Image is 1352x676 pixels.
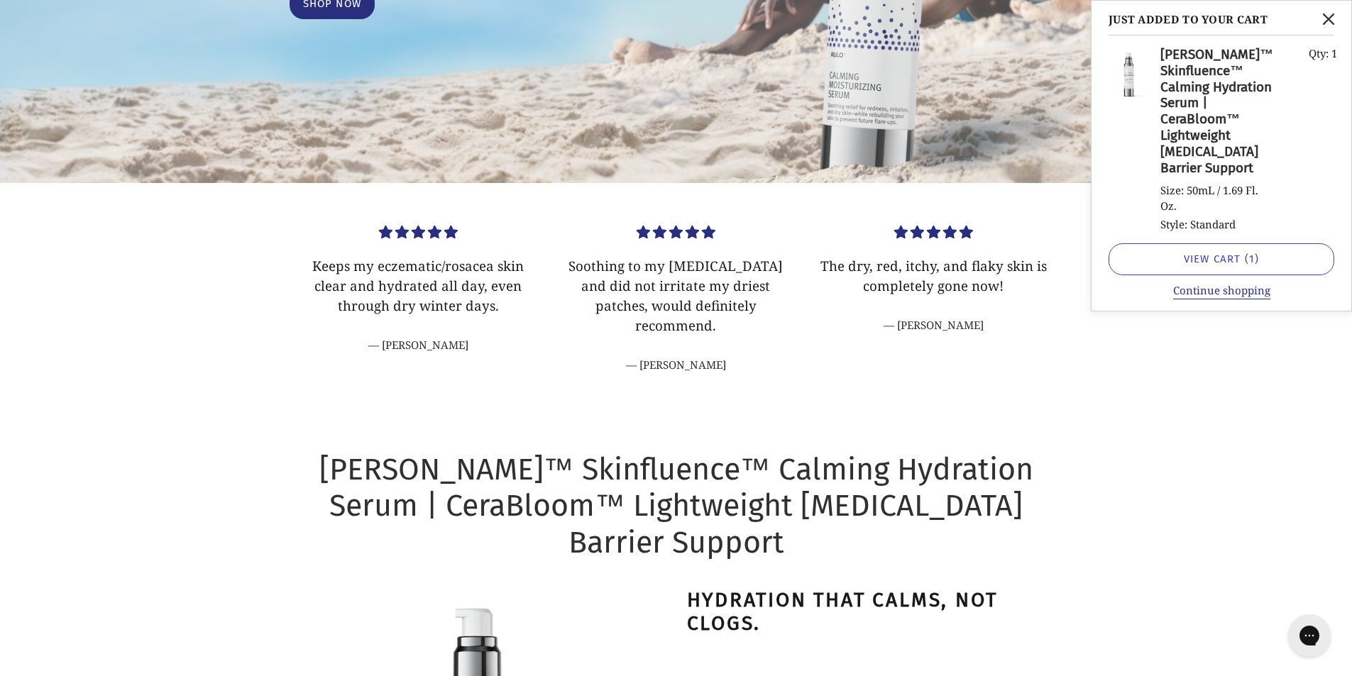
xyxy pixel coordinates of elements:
[290,451,1063,561] h1: [PERSON_NAME]™ Skinfluence™ Calming Hydration Serum | CeraBloom™ Lightweight [MEDICAL_DATA] Barri...
[189,220,269,247] span: Next
[687,588,998,636] strong: Hydration that calms, not clogs.
[19,152,270,179] div: Wrong product for me
[1109,243,1334,275] a: View cart (1 item)
[300,256,537,316] p: Keeps my eczematic/rosacea skin clear and hydrated all day, even through dry winter days.
[300,337,537,353] cite: [PERSON_NAME]
[53,184,269,211] input: Other
[1160,47,1273,176] h3: [PERSON_NAME]™ Skinfluence™ Calming Hydration Serum | CeraBloom™ Lightweight [MEDICAL_DATA] Barri...
[637,223,715,240] span: 5.00 stars
[1249,253,1255,265] span: 1 item
[1109,7,1313,31] h2: Just added to your cart
[1160,182,1273,214] li: Size: 50mL / 1.69 Fl. Oz.
[815,256,1052,296] p: The dry, red, itchy, and flaky skin is completely gone now!
[1160,179,1273,232] ul: Product details
[1313,3,1345,35] button: Close
[1309,46,1329,60] span: Qty:
[19,23,123,53] strong: Before you go!
[1281,609,1338,662] iframe: Gorgias live chat messenger
[547,222,805,373] div: Load slide 2
[815,317,1052,333] cite: [PERSON_NAME]
[1109,47,1149,101] img: Front of RULO™ Skinfluence™ Calming Hydration Serum bottle – lightweight water-based serum with B...
[1331,46,1337,60] span: 1
[19,120,270,148] div: Still figuring out my skin issues
[1160,216,1273,233] li: Style: Standard
[290,222,547,373] div: Load slide 1
[805,222,1062,373] div: Load slide 3
[187,220,270,247] button: NextNext
[894,223,973,240] span: 5.00 stars
[1173,282,1270,300] button: Continue shopping
[558,357,794,373] cite: [PERSON_NAME]
[558,256,794,336] p: Soothing to my [MEDICAL_DATA] and did not irritate my driest patches, would definitely recommend.
[19,57,270,74] p: What was missing?
[379,223,458,240] span: 5.00 stars
[19,88,270,116] div: Not enough product info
